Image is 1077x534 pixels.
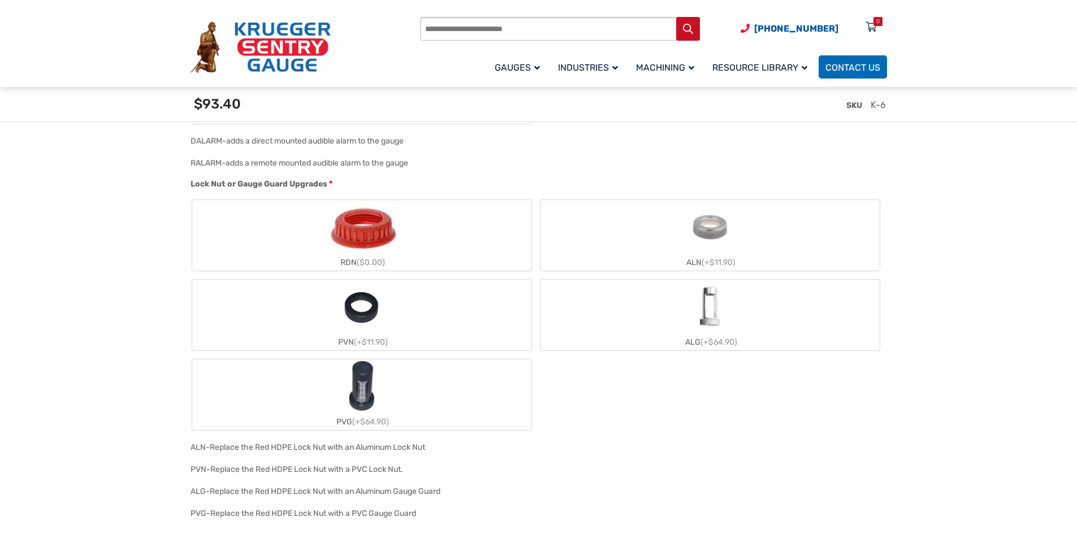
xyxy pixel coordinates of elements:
[702,258,736,267] span: (+$11.90)
[191,487,210,496] span: ALG-
[540,280,880,350] label: ALG
[825,62,880,73] span: Contact Us
[191,158,226,168] span: RALARM-
[683,200,737,254] img: ALN
[551,54,629,80] a: Industries
[488,54,551,80] a: Gauges
[354,337,388,347] span: (+$11.90)
[495,62,540,73] span: Gauges
[192,414,531,430] div: PVG
[558,62,618,73] span: Industries
[352,417,389,427] span: (+$64.90)
[329,178,332,190] abbr: required
[191,21,331,73] img: Krueger Sentry Gauge
[819,55,887,79] a: Contact Us
[683,280,737,334] img: ALG-OF
[876,17,880,26] div: 0
[700,337,737,347] span: (+$64.90)
[706,54,819,80] a: Resource Library
[192,359,531,430] label: PVG
[629,54,706,80] a: Machining
[741,21,838,36] a: Phone Number (920) 434-8860
[191,464,210,474] span: PVN-
[210,464,403,474] div: Replace the Red HDPE Lock Nut with a PVC Lock Nut.
[226,136,404,146] div: adds a direct mounted audible alarm to the gauge
[210,442,425,452] div: Replace the Red HDPE Lock Nut with an Aluminum Lock Nut
[192,254,531,271] div: RDN
[335,359,389,414] img: PVG
[540,200,880,271] label: ALN
[191,136,226,146] span: DALARM-
[357,258,385,267] span: ($0.00)
[191,509,210,518] span: PVG-
[226,158,408,168] div: adds a remote mounted audible alarm to the gauge
[210,487,440,496] div: Replace the Red HDPE Lock Nut with an Aluminum Gauge Guard
[192,334,531,350] div: PVN
[210,509,416,518] div: Replace the Red HDPE Lock Nut with a PVC Gauge Guard
[871,99,886,110] span: K-6
[191,179,327,189] span: Lock Nut or Gauge Guard Upgrades
[712,62,807,73] span: Resource Library
[540,254,880,271] div: ALN
[754,23,838,34] span: [PHONE_NUMBER]
[636,62,694,73] span: Machining
[192,280,531,350] label: PVN
[846,101,862,110] span: SKU
[540,334,880,350] div: ALG
[192,200,531,271] label: RDN
[191,442,210,452] span: ALN-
